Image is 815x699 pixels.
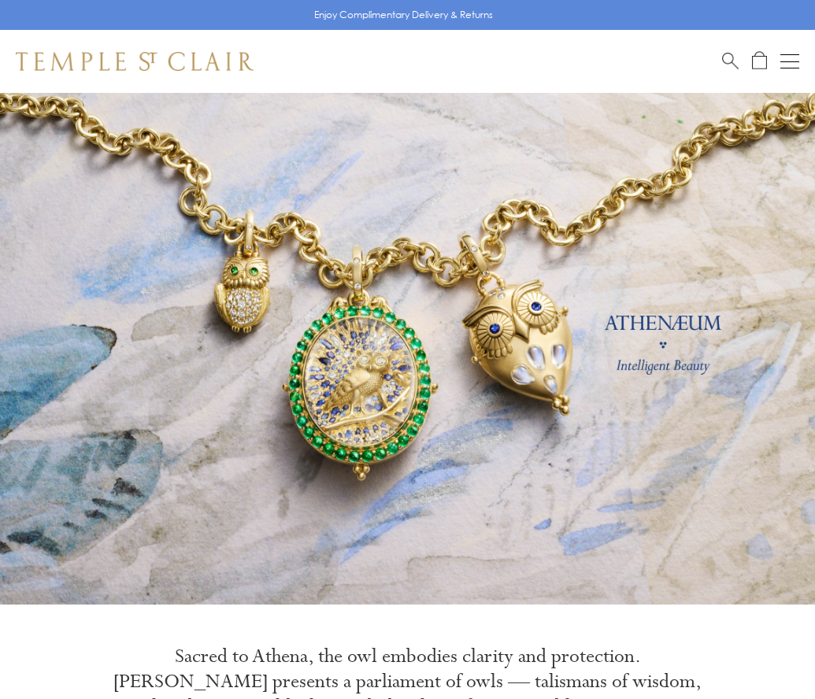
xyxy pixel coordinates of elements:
img: Temple St. Clair [16,52,254,71]
a: Open Shopping Bag [752,51,767,71]
p: Enjoy Complimentary Delivery & Returns [314,7,493,23]
a: Search [722,51,739,71]
button: Open navigation [780,52,799,71]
